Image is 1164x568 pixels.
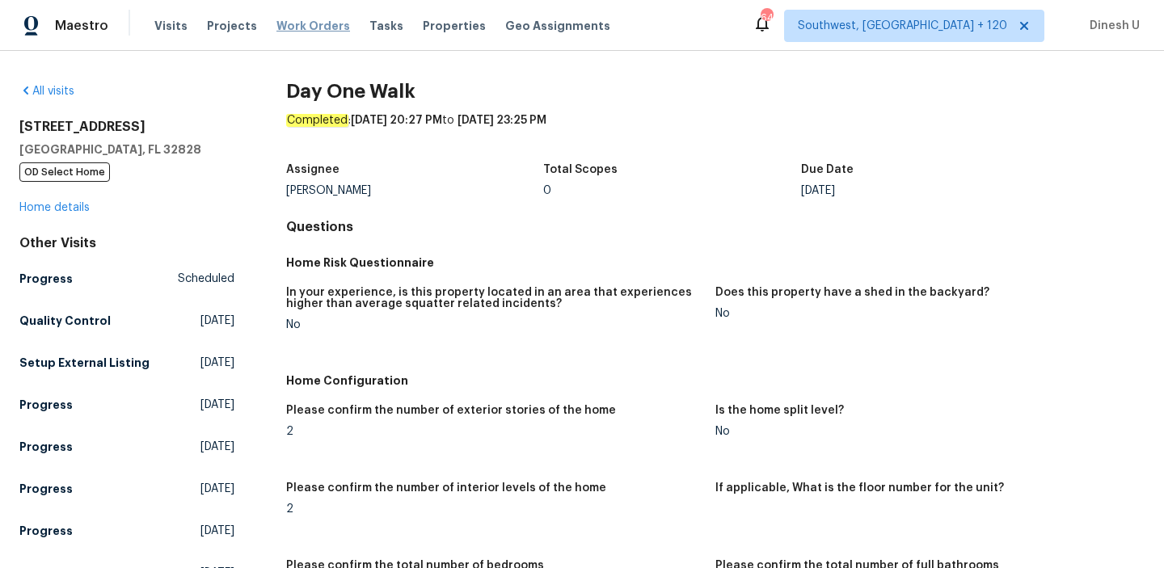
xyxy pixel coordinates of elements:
[715,287,989,298] h5: Does this property have a shed in the backyard?
[715,426,1132,437] div: No
[369,20,403,32] span: Tasks
[19,86,74,97] a: All visits
[178,271,234,287] span: Scheduled
[19,141,234,158] h5: [GEOGRAPHIC_DATA], FL 32828
[200,397,234,413] span: [DATE]
[19,439,73,455] h5: Progress
[715,482,1004,494] h5: If applicable, What is the floor number for the unit?
[286,114,348,127] em: Completed
[19,264,234,293] a: ProgressScheduled
[207,18,257,34] span: Projects
[715,308,1132,319] div: No
[19,481,73,497] h5: Progress
[286,164,339,175] h5: Assignee
[505,18,610,34] span: Geo Assignments
[715,405,844,416] h5: Is the home split level?
[19,390,234,419] a: Progress[DATE]
[286,405,616,416] h5: Please confirm the number of exterior stories of the home
[276,18,350,34] span: Work Orders
[19,355,150,371] h5: Setup External Listing
[19,474,234,503] a: Progress[DATE]
[286,287,702,309] h5: In your experience, is this property located in an area that experiences higher than average squa...
[286,372,1145,389] h5: Home Configuration
[286,219,1145,235] h4: Questions
[19,162,110,182] span: OD Select Home
[19,119,234,135] h2: [STREET_ADDRESS]
[200,439,234,455] span: [DATE]
[19,432,234,461] a: Progress[DATE]
[801,164,854,175] h5: Due Date
[19,397,73,413] h5: Progress
[286,426,702,437] div: 2
[286,185,544,196] div: [PERSON_NAME]
[1083,18,1140,34] span: Dinesh U
[761,10,772,26] div: 647
[19,313,111,329] h5: Quality Control
[19,348,234,377] a: Setup External Listing[DATE]
[286,112,1145,154] div: : to
[200,523,234,539] span: [DATE]
[19,516,234,545] a: Progress[DATE]
[19,306,234,335] a: Quality Control[DATE]
[19,202,90,213] a: Home details
[286,83,1145,99] h2: Day One Walk
[798,18,1007,34] span: Southwest, [GEOGRAPHIC_DATA] + 120
[200,481,234,497] span: [DATE]
[19,271,73,287] h5: Progress
[154,18,188,34] span: Visits
[200,355,234,371] span: [DATE]
[458,115,546,126] span: [DATE] 23:25 PM
[801,185,1059,196] div: [DATE]
[55,18,108,34] span: Maestro
[351,115,442,126] span: [DATE] 20:27 PM
[19,235,234,251] div: Other Visits
[286,319,702,330] div: No
[286,482,606,494] h5: Please confirm the number of interior levels of the home
[543,164,618,175] h5: Total Scopes
[200,313,234,329] span: [DATE]
[423,18,486,34] span: Properties
[19,523,73,539] h5: Progress
[543,185,801,196] div: 0
[286,503,702,515] div: 2
[286,255,1145,271] h5: Home Risk Questionnaire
